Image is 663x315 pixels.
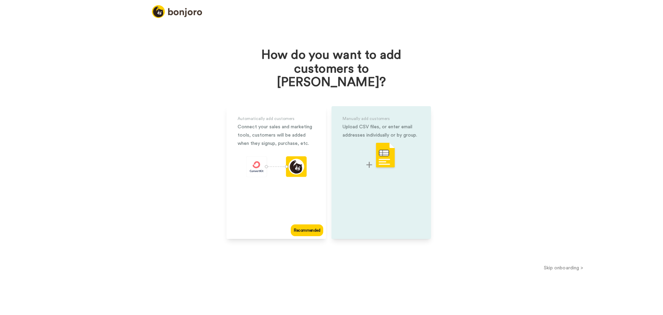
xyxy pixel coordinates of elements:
div: Connect your sales and marketing tools, customers will be added when they signup, purchase, etc. [238,123,315,148]
div: Upload CSV files, or enter email addresses individually or by group. [343,123,420,139]
div: Recommended [291,224,323,236]
img: csv-upload.svg [366,142,396,169]
div: animation [246,156,307,179]
button: Skip onboarding > [464,264,663,271]
h1: How do you want to add customers to [PERSON_NAME]? [254,48,409,90]
div: Automatically add customers [238,114,315,123]
img: logo_full.png [152,5,202,18]
div: Manually add customers [343,114,420,123]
